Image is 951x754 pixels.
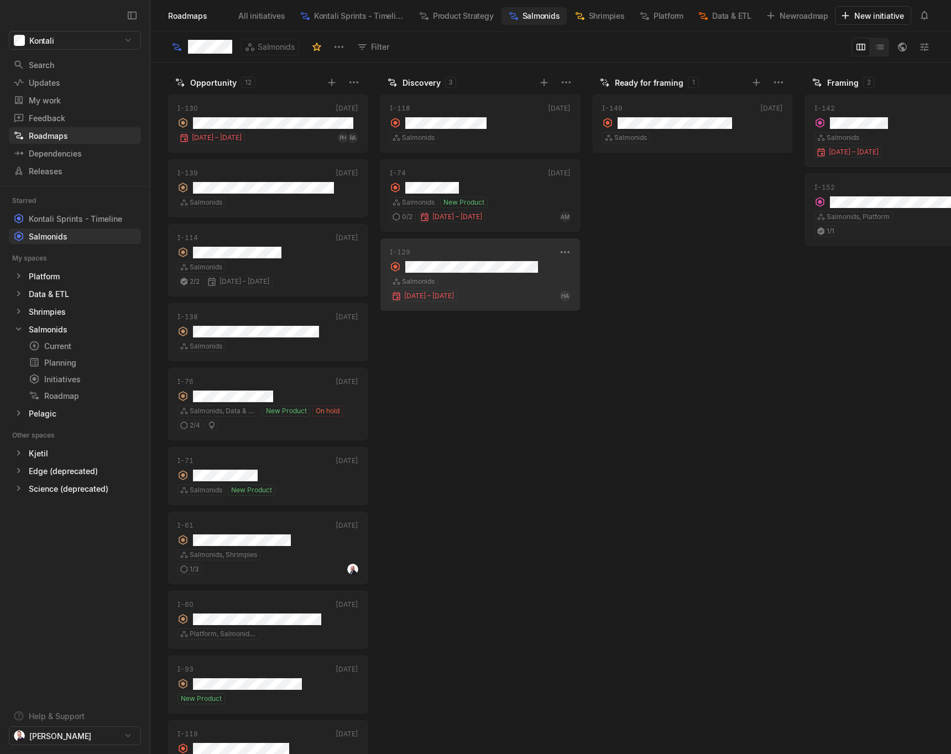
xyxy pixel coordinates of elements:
div: [DATE] [548,103,571,113]
a: I-138[DATE]Salmonids [168,303,368,361]
div: Current [29,340,137,352]
a: I-60[DATE]Platform, Salmonids, Data & ETL [168,591,368,649]
span: New Product [443,197,484,207]
div: I-129Salmonids[DATE] – [DATE]HA [380,235,580,314]
div: I-114[DATE]Salmonids2/2[DATE] – [DATE] [168,221,368,300]
div: grid [168,91,373,754]
div: 2 / 2 [177,276,203,287]
span: New Product [181,694,222,704]
div: 2 / 4 [177,420,203,431]
div: 2 [863,77,874,88]
div: Dependencies [13,148,137,159]
span: On hold [316,406,339,416]
div: Pelagic [9,405,141,421]
div: I-129 [390,247,410,257]
div: Salmonids [29,231,67,242]
div: I-60 [177,600,194,610]
span: Salmonids [402,133,435,143]
button: Kontali [9,31,141,50]
div: I-61[DATE]Salmonids, Shrimpies1/3 [168,508,368,587]
img: Kontali0497_EJH_round.png [14,730,25,741]
div: Roadmaps [13,130,137,142]
img: DSC_1296.JPG [347,564,358,575]
a: I-71[DATE]SalmonidsNew Product [168,447,368,505]
button: [PERSON_NAME] [9,726,141,745]
div: [DATE] [336,521,358,531]
div: Data & ETL [29,288,69,300]
div: grid [380,91,585,754]
div: Feedback [13,112,137,124]
a: I-114[DATE]Salmonids2/2[DATE] – [DATE] [168,224,368,297]
span: Salmonids [402,277,435,287]
div: Pelagic [29,408,56,419]
div: I-142 [814,103,835,113]
span: Salmonids, Platform [827,212,890,222]
div: My work [13,95,137,106]
div: Shrimpies [568,7,631,25]
div: I-74 [390,168,406,178]
div: 1 [688,77,699,88]
a: Edge (deprecated) [9,463,141,479]
div: Salmonids [501,7,567,25]
a: Dependencies [9,145,141,162]
div: Shrimpies [29,306,66,318]
div: Roadmaps [166,8,210,23]
div: Data & ETL [691,7,758,25]
span: AM [561,211,569,222]
span: Salmonids [827,133,859,143]
span: New Product [266,406,307,416]
a: I-129Salmonids[DATE] – [DATE]HA [380,238,580,311]
div: Platform [633,7,690,25]
span: Salmonids [190,262,222,272]
a: I-93[DATE]New Product [168,656,368,714]
div: Salmonids [29,324,67,335]
div: Discovery [403,77,441,89]
span: All initiatives [238,10,285,22]
a: Salmonids [9,321,141,337]
a: Shrimpies [9,304,141,319]
span: Shrimpies [589,10,625,22]
span: New Product [231,485,272,495]
a: Planning [24,355,141,370]
div: [DATE] [336,233,358,243]
a: Data & ETL [9,286,141,301]
a: Current [24,338,141,353]
div: I-130 [177,103,198,113]
div: Other spaces [12,430,68,441]
div: I-149 [602,103,623,113]
div: I-138 [177,312,198,322]
div: [DATE] [336,729,358,739]
div: I-71[DATE]SalmonidsNew Product [168,444,368,508]
div: [DATE] [336,600,358,610]
div: I-93[DATE]New Product [168,652,368,717]
span: Salmonids, Shrimpies [190,550,257,560]
a: I-149[DATE]Salmonids [593,95,792,153]
div: Help & Support [29,710,85,722]
a: Roadmap [24,388,141,403]
a: Initiatives [24,371,141,387]
button: [DATE] – [DATE] [390,290,457,301]
div: Ready for framing [615,77,683,89]
a: Science (deprecated) [9,481,141,496]
div: Science (deprecated) [29,483,108,495]
a: I-74[DATE]SalmonidsNew Product0/2[DATE] – [DATE]AM [380,159,580,232]
div: Opportunity [190,77,237,89]
a: Releases [9,163,141,179]
div: Initiatives [29,373,137,385]
a: Roadmaps [9,127,141,144]
a: Kontali Sprints - Timeline [9,211,141,226]
div: I-149[DATE]Salmonids [593,91,792,156]
span: HA [561,290,568,301]
div: [DATE] [336,456,358,466]
a: I-130[DATE][DATE] – [DATE]PHRA [168,95,368,153]
span: Salmonids [190,485,222,495]
div: I-138[DATE]Salmonids [168,300,368,365]
div: [DATE] [336,312,358,322]
div: 12 [241,77,255,88]
span: Kontali [29,35,54,46]
div: I-76[DATE]Salmonids, Data & ETL, PelagicNew ProductOn hold2/4 [168,365,368,444]
a: I-118[DATE]Salmonids [380,95,580,153]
